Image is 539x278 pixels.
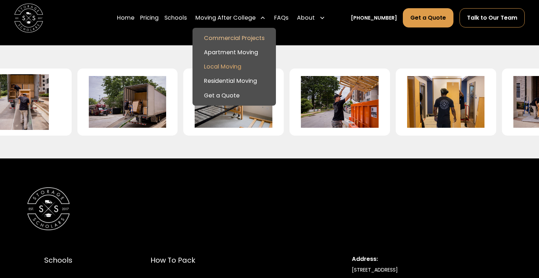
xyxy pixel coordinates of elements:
[195,88,273,102] a: Get a Quote
[352,266,495,274] div: [STREET_ADDRESS]
[352,255,495,263] div: Address:
[195,31,273,45] a: Commercial Projects
[297,14,315,22] div: About
[14,4,43,32] img: Storage Scholars main logo
[195,14,256,22] div: Moving After College
[195,45,273,60] a: Apartment Moving
[192,8,268,28] div: Moving After College
[164,8,187,28] a: Schools
[460,8,525,27] a: Talk to Our Team
[140,8,159,28] a: Pricing
[274,8,288,28] a: FAQs
[192,28,276,105] nav: Moving After College
[117,8,134,28] a: Home
[351,14,397,22] a: [PHONE_NUMBER]
[294,8,328,28] div: About
[403,8,453,27] a: Get a Quote
[44,255,90,266] a: Schools
[195,60,273,74] a: Local Moving
[150,255,227,266] a: How to Pack
[27,187,70,231] img: Storage Scholars Logomark.
[195,74,273,88] a: Residential Moving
